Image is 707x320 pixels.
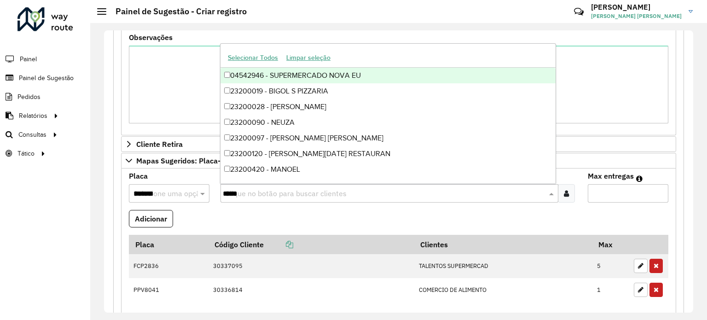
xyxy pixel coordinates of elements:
[220,146,556,162] div: 23200120 - [PERSON_NAME][DATE] RESTAURAN
[592,278,629,302] td: 1
[129,170,148,181] label: Placa
[414,254,592,278] td: TALENTOS SUPERMERCAD
[136,140,183,148] span: Cliente Retira
[121,136,676,152] a: Cliente Retira
[19,111,47,121] span: Relatórios
[636,175,643,182] em: Máximo de clientes que serão colocados na mesma rota com os clientes informados
[282,51,335,65] button: Limpar seleção
[220,115,556,130] div: 23200090 - NEUZA
[129,210,173,227] button: Adicionar
[220,83,556,99] div: 23200019 - BIGOL S PIZZARIA
[414,235,592,254] th: Clientes
[18,130,46,140] span: Consultas
[414,278,592,302] td: COMERCIO DE ALIMENTO
[129,254,208,278] td: FCP2836
[220,177,556,193] div: 23200464 - MERCADO PARAYBA
[264,240,293,249] a: Copiar
[224,51,282,65] button: Selecionar Todos
[591,12,682,20] span: [PERSON_NAME] [PERSON_NAME]
[129,235,208,254] th: Placa
[569,2,589,22] a: Contato Rápido
[220,68,556,83] div: 04542946 - SUPERMERCADO NOVA EU
[136,157,244,164] span: Mapas Sugeridos: Placa-Cliente
[588,170,634,181] label: Max entregas
[129,278,208,302] td: PPV8041
[220,99,556,115] div: 23200028 - [PERSON_NAME]
[208,235,414,254] th: Código Cliente
[592,254,629,278] td: 5
[121,153,676,169] a: Mapas Sugeridos: Placa-Cliente
[208,278,414,302] td: 30336814
[17,149,35,158] span: Tático
[208,254,414,278] td: 30337095
[220,162,556,177] div: 23200420 - MANOEL
[129,32,173,43] label: Observações
[17,92,41,102] span: Pedidos
[592,235,629,254] th: Max
[20,54,37,64] span: Painel
[19,73,74,83] span: Painel de Sugestão
[220,130,556,146] div: 23200097 - [PERSON_NAME] [PERSON_NAME]
[220,43,556,184] ng-dropdown-panel: Options list
[106,6,247,17] h2: Painel de Sugestão - Criar registro
[591,3,682,12] h3: [PERSON_NAME]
